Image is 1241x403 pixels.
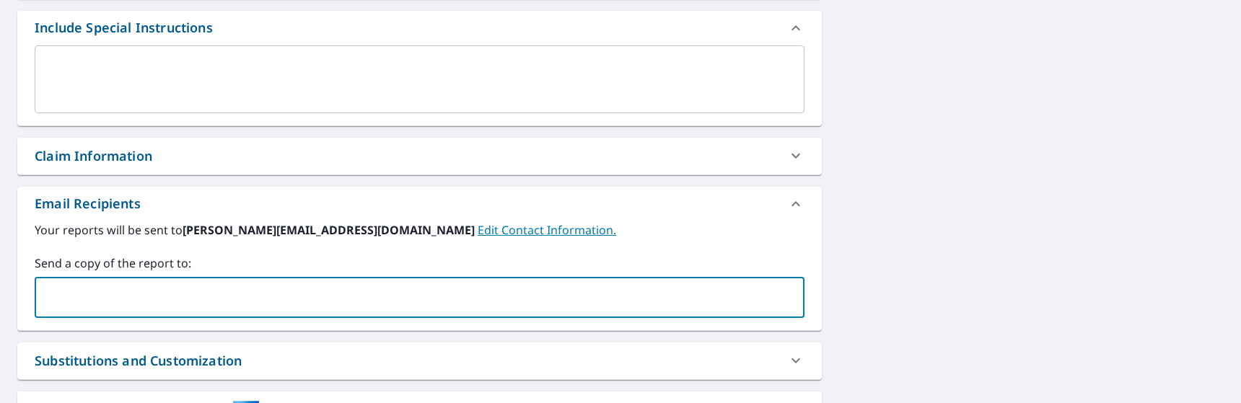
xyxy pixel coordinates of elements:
div: Claim Information [17,138,822,174]
div: Substitutions and Customization [35,351,242,371]
div: Include Special Instructions [17,11,822,45]
div: Include Special Instructions [35,18,213,37]
a: EditContactInfo [478,222,616,238]
b: [PERSON_NAME][EMAIL_ADDRESS][DOMAIN_NAME] [183,222,478,238]
div: Email Recipients [17,187,822,221]
label: Send a copy of the report to: [35,254,804,272]
div: Substitutions and Customization [17,342,822,379]
div: Email Recipients [35,194,141,213]
div: Claim Information [35,146,152,166]
label: Your reports will be sent to [35,221,804,239]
